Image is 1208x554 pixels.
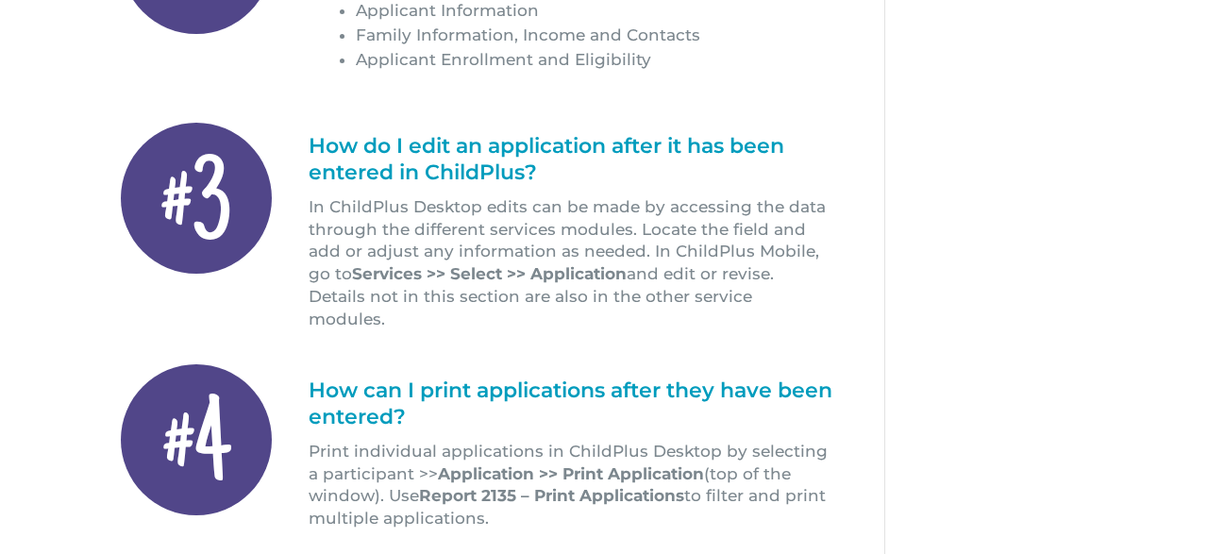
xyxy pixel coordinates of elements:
[419,486,684,505] strong: Report 2135 – Print Applications
[309,441,832,530] p: Print individual applications in ChildPlus Desktop by selecting a participant >> (top of the wind...
[438,464,704,483] strong: Application >> Print Application
[309,378,832,441] h1: How can I print applications after they have been entered?
[356,23,832,47] li: Family Information, Income and Contacts
[356,47,832,72] li: Applicant Enrollment and Eligibility
[121,364,272,515] div: #4
[121,123,272,274] div: #3
[352,264,627,283] strong: Services >> Select >> Application
[309,133,832,196] h1: How do I edit an application after it has been entered in ChildPlus?
[309,196,832,331] p: In ChildPlus Desktop edits can be made by accessing the data through the different services modul...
